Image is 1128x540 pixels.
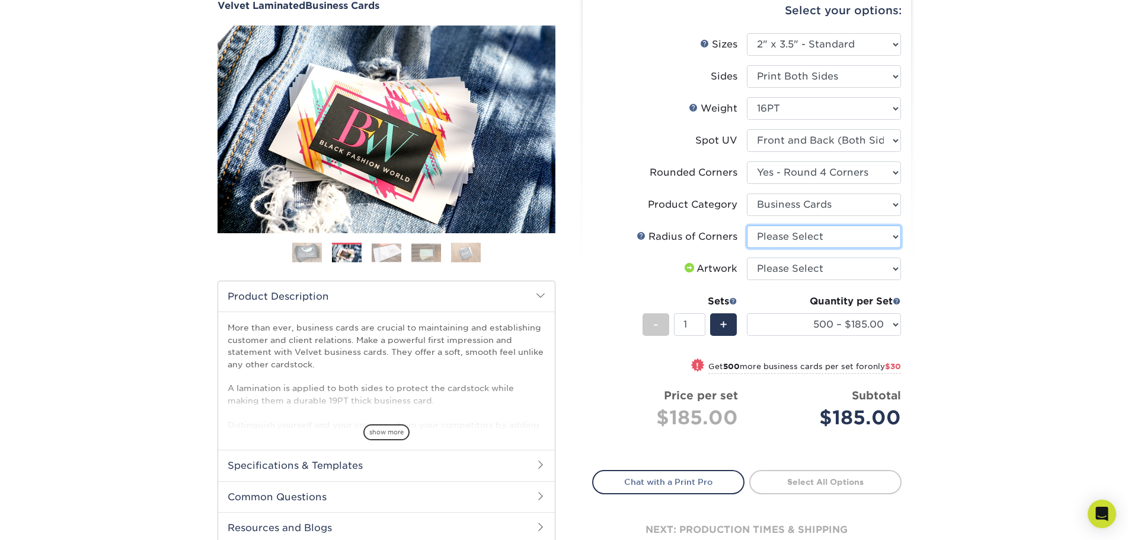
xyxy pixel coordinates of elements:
[696,360,699,372] span: !
[218,481,555,512] h2: Common Questions
[664,389,738,402] strong: Price per set
[689,101,737,116] div: Weight
[332,244,362,263] img: Business Cards 02
[852,389,901,402] strong: Subtotal
[648,198,737,212] div: Product Category
[749,470,902,494] a: Select All Options
[592,470,744,494] a: Chat with a Print Pro
[218,450,555,481] h2: Specifications & Templates
[228,322,545,515] p: More than ever, business cards are crucial to maintaining and establishing customer and client re...
[372,243,401,262] img: Business Cards 03
[602,404,738,432] div: $185.00
[708,362,901,374] small: Get more business cards per set for
[218,281,555,312] h2: Product Description
[292,238,322,268] img: Business Cards 01
[723,362,740,371] strong: 500
[700,37,737,52] div: Sizes
[653,316,659,333] span: -
[1088,500,1116,528] div: Open Intercom Messenger
[747,294,901,309] div: Quantity per Set
[643,294,737,309] div: Sets
[756,404,901,432] div: $185.00
[637,230,737,244] div: Radius of Corners
[411,243,441,262] img: Business Cards 04
[868,362,901,371] span: only
[711,69,737,84] div: Sides
[695,134,737,148] div: Spot UV
[650,166,737,180] div: Rounded Corners
[451,242,481,263] img: Business Cards 05
[363,424,410,440] span: show more
[682,262,737,276] div: Artwork
[885,362,901,371] span: $30
[218,26,555,233] img: Velvet Laminated 02
[720,316,727,333] span: +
